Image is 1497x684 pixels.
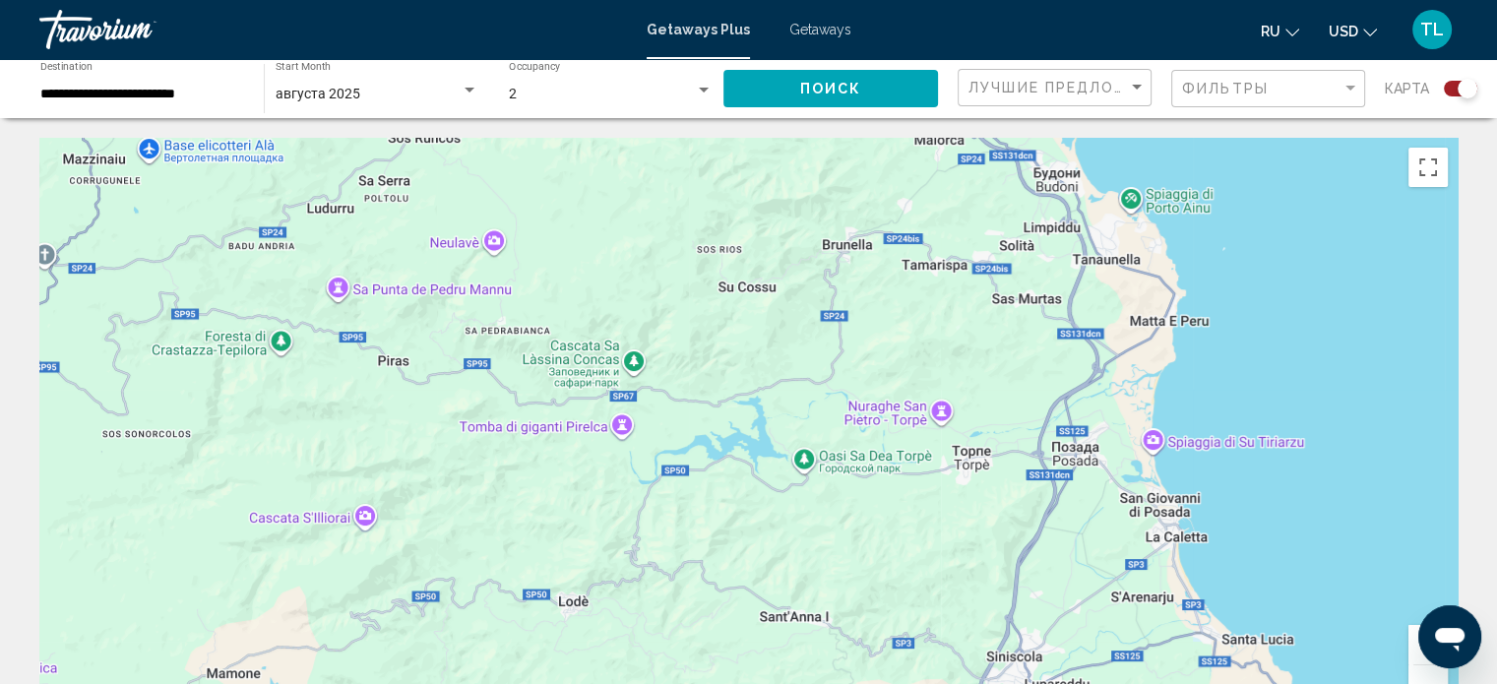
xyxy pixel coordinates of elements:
[647,22,750,37] a: Getaways Plus
[1385,75,1429,102] span: карта
[968,80,1176,95] span: Лучшие предложения
[509,86,517,101] span: 2
[789,22,851,37] a: Getaways
[1329,24,1358,39] span: USD
[1171,69,1365,109] button: Filter
[1329,17,1377,45] button: Change currency
[39,10,627,49] a: Travorium
[1408,625,1448,664] button: Увеличить
[800,82,862,97] span: Поиск
[276,86,360,101] span: августа 2025
[1420,20,1444,39] span: TL
[723,70,938,106] button: Поиск
[1406,9,1458,50] button: User Menu
[1408,148,1448,187] button: Включить полноэкранный режим
[968,80,1146,96] mat-select: Sort by
[1418,605,1481,668] iframe: Кнопка запуска окна обмена сообщениями
[1261,24,1280,39] span: ru
[1182,81,1269,96] span: Фильтры
[1261,17,1299,45] button: Change language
